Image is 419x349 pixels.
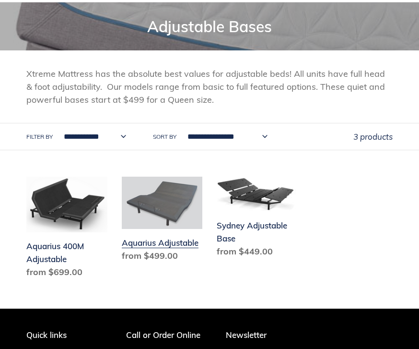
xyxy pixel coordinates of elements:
[26,67,393,106] p: Xtreme Mattress has the absolute best values for adjustable beds! All units have full head & foot...
[226,330,393,340] p: Newsletter
[26,330,112,340] p: Quick links
[122,177,203,266] a: Aquarius Adjustable
[26,132,53,141] label: Filter by
[147,17,272,36] span: Adjustable Bases
[353,132,393,142] span: 3 products
[26,177,107,282] a: Aquarius 400M Adjustable
[217,177,298,262] a: Sydney Adjustable Base
[153,132,176,141] label: Sort by
[126,330,211,340] p: Call or Order Online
